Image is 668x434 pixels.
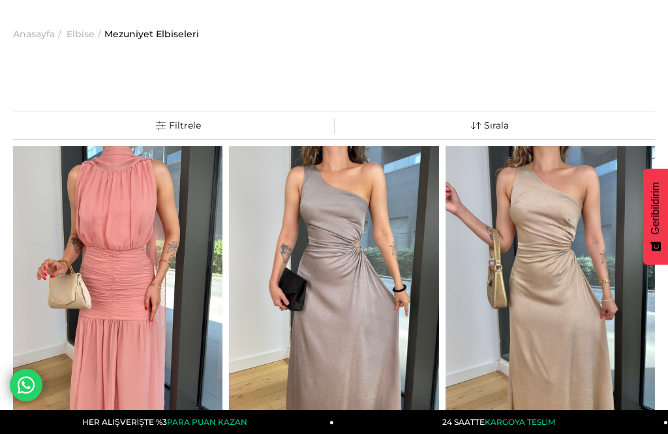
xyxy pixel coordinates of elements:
img: Boyundan Kuşaklı Drapeli Epard Pudra Kadın Tül Elbise 25Y523 [13,146,222,426]
img: Tek Omuz Askılı Drapeli Beli Pencere Detaylı Direlen Taş Kadın Elbise 25Y501 [446,146,655,426]
a: Anasayfa [13,1,55,67]
a: Filtreleme [23,112,334,139]
li: > [13,1,65,67]
span: Geribildirim [650,182,661,235]
img: Tek Omuz Askılı Drapeli Beli Pencere Detaylı Direlen Gri Kadın Elbise 25Y501 [229,146,438,426]
li: > [67,1,104,67]
span: PARA PUAN KAZAN [167,417,247,427]
span: KARGOYA TESLİM [485,417,555,427]
button: Geribildirim - Show survey [643,169,668,265]
a: Elbise [67,1,95,67]
a: 24 SAATTEKARGOYA TESLİM [334,410,668,434]
a: Mezuniyet Elbiseleri [104,1,199,67]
